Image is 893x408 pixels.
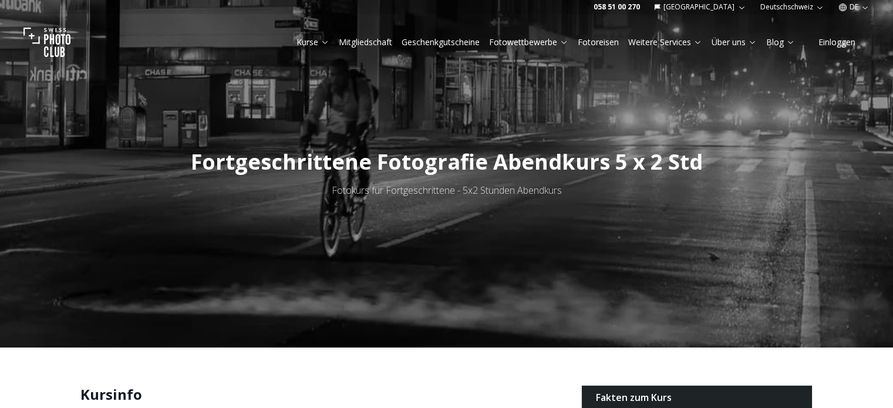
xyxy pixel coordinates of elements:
[191,147,703,176] span: Fortgeschrittene Fotografie Abendkurs 5 x 2 Std
[397,34,484,50] button: Geschenkgutscheine
[489,36,568,48] a: Fotowettbewerbe
[578,36,619,48] a: Fotoreisen
[484,34,573,50] button: Fotowettbewerbe
[296,36,329,48] a: Kurse
[573,34,624,50] button: Fotoreisen
[766,36,795,48] a: Blog
[339,36,392,48] a: Mitgliedschaft
[402,36,480,48] a: Geschenkgutscheine
[332,184,562,197] span: Fotokurs für Fortgeschrittene - 5x2 Stunden Abendkurs
[628,36,702,48] a: Weitere Services
[804,34,870,50] button: Einloggen
[712,36,757,48] a: Über uns
[334,34,397,50] button: Mitgliedschaft
[761,34,800,50] button: Blog
[23,19,70,66] img: Swiss photo club
[594,2,640,12] a: 058 51 00 270
[292,34,334,50] button: Kurse
[80,385,562,404] h2: Kursinfo
[707,34,761,50] button: Über uns
[624,34,707,50] button: Weitere Services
